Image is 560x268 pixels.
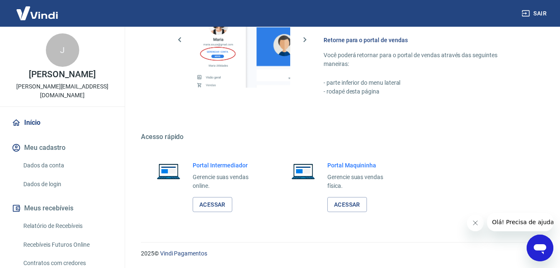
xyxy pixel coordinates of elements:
[141,249,540,258] p: 2025 ©
[327,161,395,169] h6: Portal Maquininha
[520,6,550,21] button: Sair
[10,139,115,157] button: Meu cadastro
[46,33,79,67] div: J
[324,78,520,87] p: - parte inferior do menu lateral
[10,0,64,26] img: Vindi
[286,161,321,181] img: Imagem de um notebook aberto
[193,173,261,190] p: Gerencie suas vendas online.
[324,87,520,96] p: - rodapé desta página
[324,36,520,44] h6: Retorne para o portal de vendas
[20,217,115,235] a: Relatório de Recebíveis
[151,161,186,181] img: Imagem de um notebook aberto
[10,114,115,132] a: Início
[10,199,115,217] button: Meus recebíveis
[324,51,520,68] p: Você poderá retornar para o portal de vendas através das seguintes maneiras:
[20,236,115,253] a: Recebíveis Futuros Online
[5,6,70,13] span: Olá! Precisa de ajuda?
[160,250,207,257] a: Vindi Pagamentos
[327,197,367,212] a: Acessar
[193,161,261,169] h6: Portal Intermediador
[527,235,553,261] iframe: Botão para abrir a janela de mensagens
[7,82,118,100] p: [PERSON_NAME][EMAIL_ADDRESS][DOMAIN_NAME]
[29,70,95,79] p: [PERSON_NAME]
[193,197,232,212] a: Acessar
[327,173,395,190] p: Gerencie suas vendas física.
[20,176,115,193] a: Dados de login
[20,157,115,174] a: Dados da conta
[141,133,540,141] h5: Acesso rápido
[467,215,484,231] iframe: Fechar mensagem
[487,213,553,231] iframe: Mensagem da empresa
